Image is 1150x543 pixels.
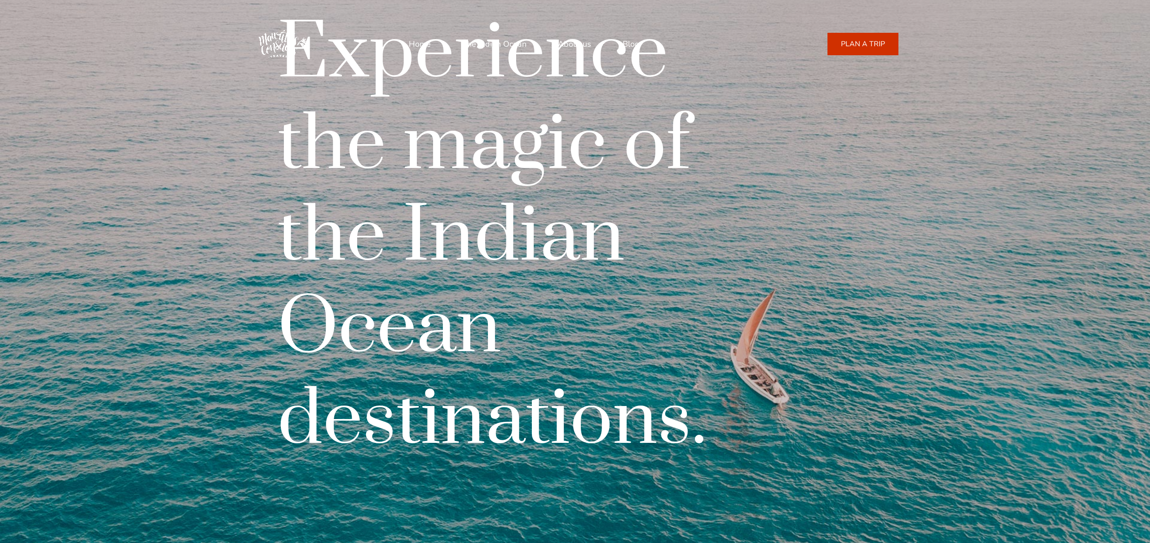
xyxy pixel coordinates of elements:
a: About us [558,33,591,55]
a: Blog [623,33,640,55]
h1: Experience the magic of the Indian Ocean destinations. [278,9,707,467]
a: PLAN A TRIP [827,33,898,55]
a: Home [409,33,431,55]
a: The Indian Ocean [462,33,526,55]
